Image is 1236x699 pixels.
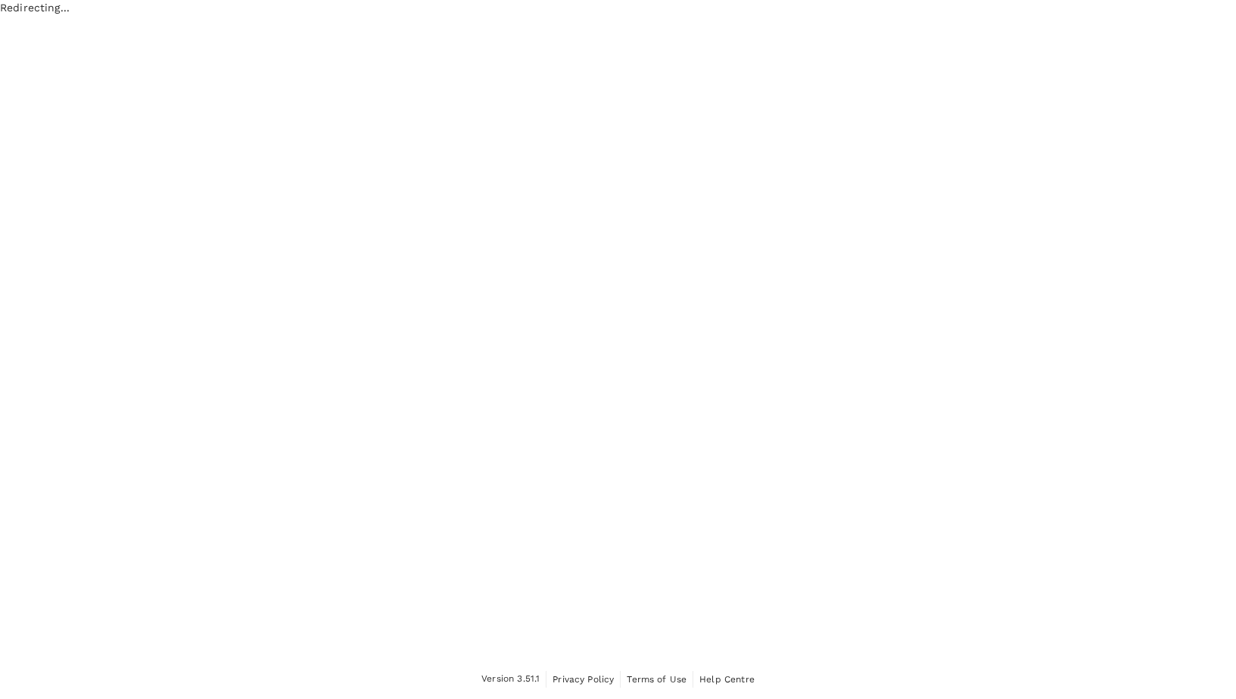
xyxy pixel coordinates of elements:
span: Version 3.51.1 [481,672,540,687]
a: Terms of Use [627,671,686,688]
a: Help Centre [699,671,755,688]
span: Privacy Policy [553,674,614,685]
a: Privacy Policy [553,671,614,688]
span: Terms of Use [627,674,686,685]
span: Help Centre [699,674,755,685]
